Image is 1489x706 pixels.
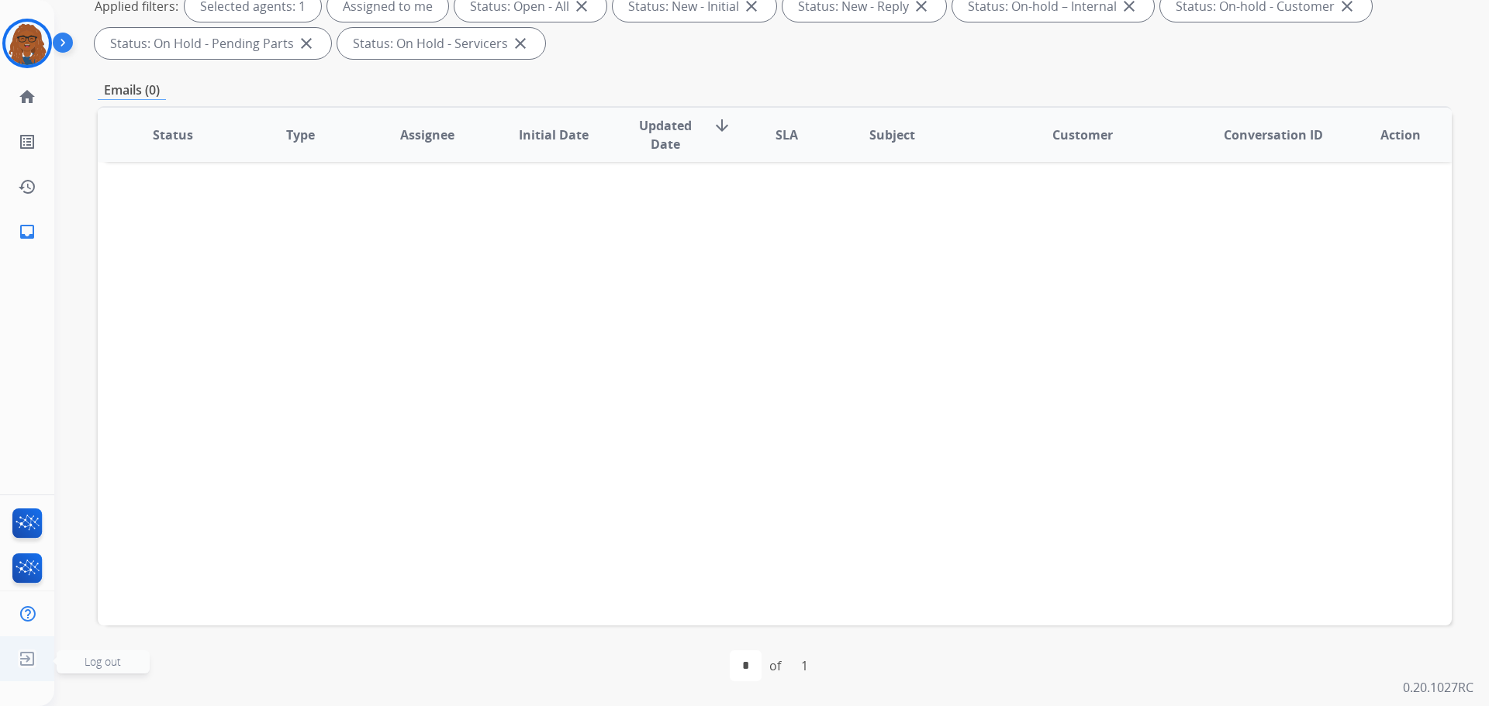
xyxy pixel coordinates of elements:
mat-icon: close [511,34,530,53]
mat-icon: close [297,34,316,53]
span: Subject [869,126,915,144]
span: Status [153,126,193,144]
img: avatar [5,22,49,65]
mat-icon: list_alt [18,133,36,151]
span: Customer [1052,126,1113,144]
span: Log out [85,654,121,669]
span: Assignee [400,126,454,144]
div: Status: On Hold - Pending Parts [95,28,331,59]
div: Status: On Hold - Servicers [337,28,545,59]
p: 0.20.1027RC [1403,678,1473,697]
div: of [769,656,781,675]
mat-icon: home [18,88,36,106]
span: Conversation ID [1224,126,1323,144]
mat-icon: arrow_downward [713,116,731,135]
span: Type [286,126,315,144]
span: SLA [776,126,798,144]
span: Updated Date [630,116,701,153]
mat-icon: history [18,177,36,196]
div: 1 [789,650,821,681]
mat-icon: inbox [18,222,36,241]
th: Action [1325,108,1452,162]
p: Emails (0) [98,81,166,100]
span: Initial Date [519,126,589,144]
